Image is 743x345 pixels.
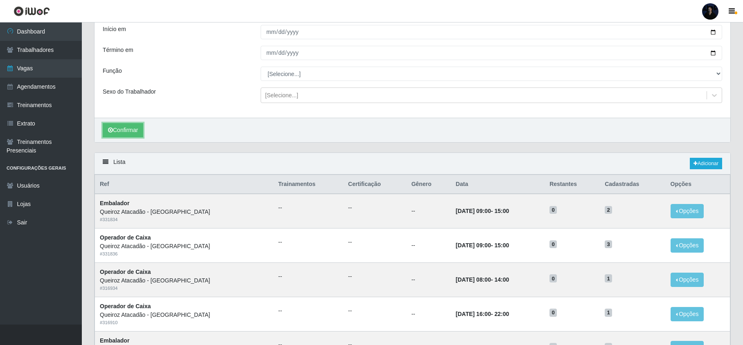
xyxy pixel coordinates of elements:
label: Sexo do Trabalhador [103,87,156,96]
button: Opções [671,238,704,253]
th: Cadastradas [600,175,665,194]
div: Queiroz Atacadão - [GEOGRAPHIC_DATA] [100,242,268,251]
th: Gênero [406,175,450,194]
label: Início em [103,25,126,34]
td: -- [406,194,450,228]
div: Lista [95,153,730,175]
ul: -- [348,272,402,281]
strong: Embalador [100,337,129,344]
ul: -- [278,204,338,212]
time: 15:00 [494,242,509,249]
strong: Embalador [100,200,129,206]
ul: -- [348,204,402,212]
div: [Selecione...] [265,91,298,100]
input: 00/00/0000 [261,25,722,39]
input: 00/00/0000 [261,46,722,60]
ul: -- [278,238,338,246]
strong: - [456,276,509,283]
span: 0 [549,274,557,282]
button: Opções [671,204,704,218]
strong: - [456,311,509,317]
th: Data [451,175,545,194]
time: [DATE] 08:00 [456,276,491,283]
button: Opções [671,307,704,321]
th: Opções [666,175,730,194]
strong: - [456,242,509,249]
button: Opções [671,273,704,287]
th: Ref [95,175,273,194]
strong: Operador de Caixa [100,269,151,275]
div: # 316934 [100,285,268,292]
span: 3 [605,240,612,249]
img: CoreUI Logo [14,6,50,16]
span: 1 [605,309,612,317]
th: Restantes [545,175,600,194]
span: 1 [605,274,612,282]
div: Queiroz Atacadão - [GEOGRAPHIC_DATA] [100,276,268,285]
time: 22:00 [494,311,509,317]
ul: -- [278,272,338,281]
ul: -- [278,307,338,315]
label: Término em [103,46,133,54]
strong: Operador de Caixa [100,303,151,309]
span: 2 [605,206,612,214]
strong: - [456,208,509,214]
div: # 331836 [100,251,268,258]
a: Adicionar [690,158,722,169]
span: 0 [549,206,557,214]
time: 15:00 [494,208,509,214]
span: 0 [549,309,557,317]
th: Certificação [343,175,407,194]
td: -- [406,262,450,297]
label: Função [103,67,122,75]
div: # 316910 [100,319,268,326]
span: 0 [549,240,557,249]
ul: -- [348,238,402,246]
time: [DATE] 09:00 [456,242,491,249]
div: Queiroz Atacadão - [GEOGRAPHIC_DATA] [100,208,268,216]
button: Confirmar [103,123,143,137]
time: 14:00 [494,276,509,283]
time: [DATE] 09:00 [456,208,491,214]
strong: Operador de Caixa [100,234,151,241]
ul: -- [348,307,402,315]
div: # 331834 [100,216,268,223]
th: Trainamentos [273,175,343,194]
time: [DATE] 16:00 [456,311,491,317]
td: -- [406,297,450,331]
div: Queiroz Atacadão - [GEOGRAPHIC_DATA] [100,311,268,319]
td: -- [406,229,450,263]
